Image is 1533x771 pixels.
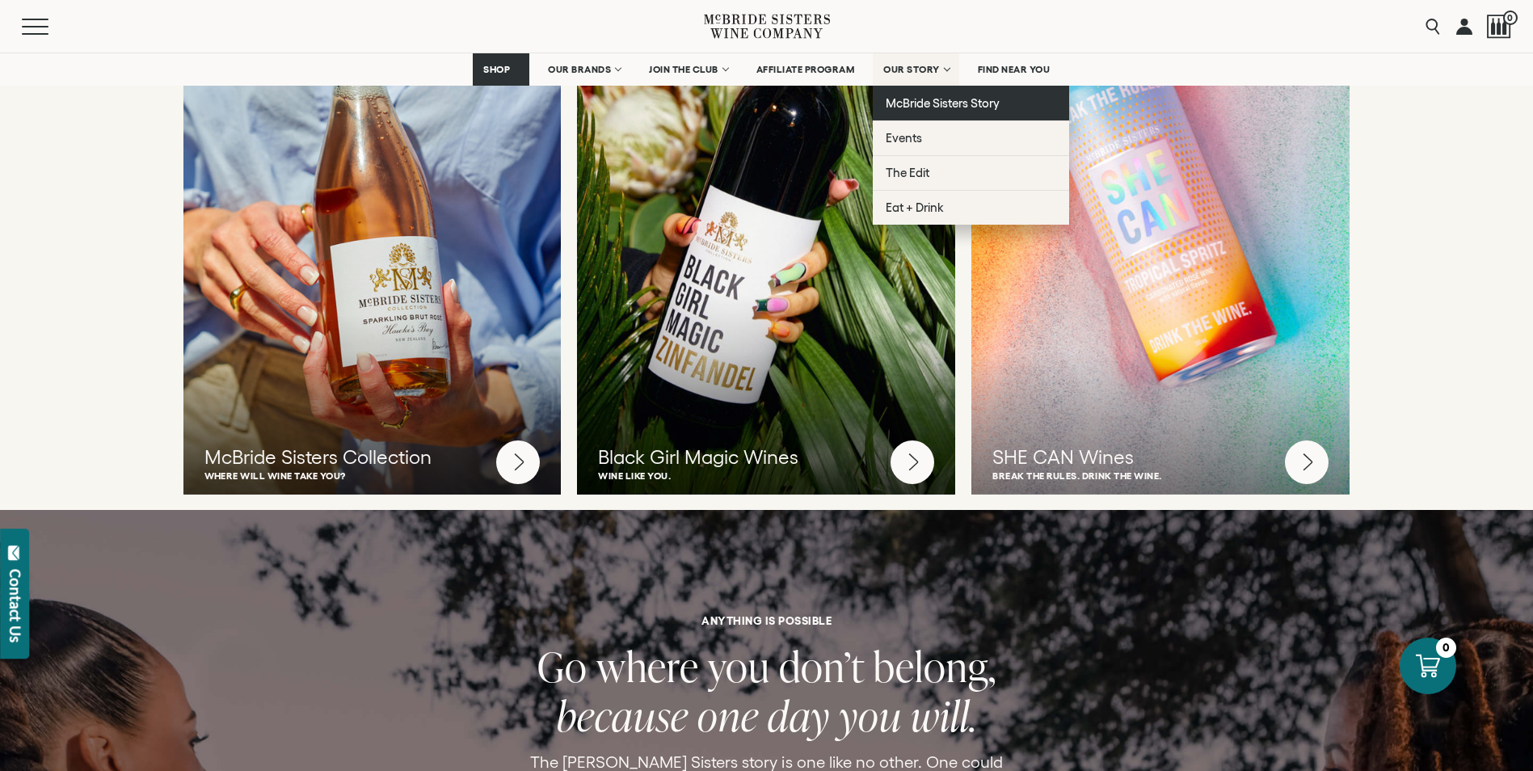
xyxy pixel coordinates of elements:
span: day [768,688,830,744]
span: Eat + Drink [886,200,944,214]
h3: SHE CAN Wines [992,444,1329,471]
span: OUR BRANDS [548,64,611,75]
a: Events [873,120,1069,155]
a: McBride Sisters Story [873,86,1069,120]
a: The Edit [873,155,1069,190]
span: OUR STORY [883,64,940,75]
span: you [839,688,902,744]
span: because [557,688,689,744]
p: Wine like you. [598,470,934,481]
span: JOIN THE CLUB [649,64,718,75]
span: McBride Sisters Story [886,96,1000,110]
a: AFFILIATE PROGRAM [746,53,865,86]
div: 0 [1436,638,1456,658]
a: SHOP [473,53,529,86]
span: don’t [779,638,865,694]
h6: ANYTHING IS POSSIBLE [701,615,832,626]
span: SHOP [483,64,511,75]
h3: McBride Sisters Collection [204,444,541,471]
span: The Edit [886,166,929,179]
span: will. [911,688,977,744]
span: where [596,638,699,694]
span: you [708,638,770,694]
p: Where will wine take you? [204,470,541,481]
span: FIND NEAR YOU [978,64,1051,75]
span: belong, [874,638,996,694]
span: one [697,688,759,744]
a: FIND NEAR YOU [967,53,1061,86]
a: Eat + Drink [873,190,1069,225]
span: 0 [1503,11,1518,25]
span: Go [537,638,588,694]
div: Contact Us [7,569,23,642]
span: AFFILIATE PROGRAM [756,64,855,75]
button: Mobile Menu Trigger [22,19,80,35]
a: OUR BRANDS [537,53,630,86]
a: JOIN THE CLUB [638,53,738,86]
h3: Black Girl Magic Wines [598,444,934,471]
span: Events [886,131,922,145]
a: OUR STORY [873,53,959,86]
p: Break the rules. Drink the wine. [992,470,1329,481]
